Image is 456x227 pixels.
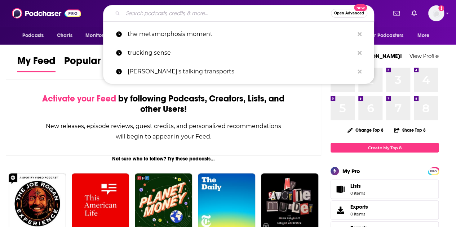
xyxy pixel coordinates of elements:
button: open menu [80,29,120,42]
input: Search podcasts, credits, & more... [123,8,331,19]
button: Change Top 8 [343,126,388,135]
span: Popular Feed [64,55,125,71]
span: Logged in as kllapsley [428,5,444,21]
span: My Feed [17,55,56,71]
span: PRO [429,168,438,174]
a: Lists [331,180,439,199]
div: Not sure who to follow? Try these podcasts... [6,156,321,162]
span: Charts [57,31,72,41]
a: Show notifications dropdown [390,7,403,19]
img: Podchaser - Follow, Share and Rate Podcasts [12,6,81,20]
div: Search podcasts, credits, & more... [103,5,374,22]
span: Lists [333,184,347,194]
a: Exports [331,200,439,220]
span: 0 items [350,191,365,196]
span: For Podcasters [369,31,403,41]
a: [PERSON_NAME]'s talking transports [103,62,374,81]
span: Podcasts [22,31,44,41]
span: Activate your Feed [42,93,116,104]
button: Open AdvancedNew [331,9,367,18]
a: the metamorphosis moment [103,25,374,44]
a: My Feed [17,55,56,72]
a: Charts [52,29,77,42]
span: Exports [350,204,368,210]
span: New [354,4,367,11]
div: My Pro [342,168,360,174]
button: open menu [412,29,439,42]
div: New releases, episode reviews, guest credits, and personalized recommendations will begin to appe... [42,121,285,142]
p: bloomberg's talking transports [128,62,354,81]
img: User Profile [428,5,444,21]
p: trucking sense [128,44,354,62]
a: View Profile [409,53,439,59]
a: PRO [429,168,438,173]
a: trucking sense [103,44,374,62]
span: Exports [333,205,347,215]
span: Lists [350,183,361,189]
button: open menu [17,29,53,42]
span: Lists [350,183,365,189]
span: More [417,31,430,41]
a: Popular Feed [64,55,125,72]
span: 0 items [350,212,368,217]
a: Show notifications dropdown [408,7,420,19]
svg: Add a profile image [438,5,444,11]
div: by following Podcasts, Creators, Lists, and other Users! [42,94,285,114]
p: the metamorphosis moment [128,25,354,44]
button: Show profile menu [428,5,444,21]
button: Share Top 8 [394,123,426,137]
span: Open Advanced [334,12,364,15]
a: Create My Top 8 [331,143,439,153]
button: open menu [364,29,414,42]
span: Monitoring [85,31,111,41]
